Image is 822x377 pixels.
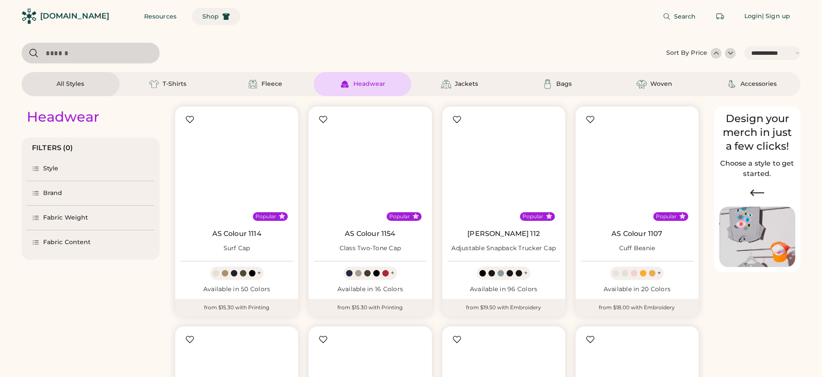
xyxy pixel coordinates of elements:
img: Accessories Icon [727,79,737,89]
div: Style [43,164,59,173]
div: Headwear [27,108,99,126]
button: Search [652,8,706,25]
span: Search [674,13,696,19]
div: T-Shirts [163,80,186,88]
img: T-Shirts Icon [149,79,159,89]
div: from $19.50 with Embroidery [442,299,565,316]
a: AS Colour 1154 [345,229,395,238]
div: Popular [389,213,410,220]
div: Available in 96 Colors [447,285,560,294]
div: Popular [523,213,543,220]
div: Class Two-Tone Cap [340,244,401,253]
div: from $15.30 with Printing [309,299,431,316]
img: Jackets Icon [441,79,451,89]
a: AS Colour 1114 [212,229,261,238]
img: Woven Icon [636,79,647,89]
div: Woven [650,80,672,88]
button: Retrieve an order [712,8,729,25]
div: + [524,268,528,278]
img: Richardson 112 Adjustable Snapback Trucker Cap [447,112,560,224]
div: Available in 16 Colors [314,285,426,294]
div: + [657,268,661,278]
div: Bags [556,80,572,88]
img: AS Colour 1107 Cuff Beanie [581,112,693,224]
div: + [391,268,394,278]
iframe: Front Chat [781,338,818,375]
div: Fabric Content [43,238,91,247]
div: from $15.30 with Printing [175,299,298,316]
span: Shop [202,13,219,19]
div: Headwear [353,80,385,88]
a: AS Colour 1107 [611,229,662,238]
button: Popular Style [679,213,686,220]
div: FILTERS (0) [32,143,73,153]
img: AS Colour 1114 Surf Cap [180,112,293,224]
a: [PERSON_NAME] 112 [467,229,540,238]
div: Popular [656,213,677,220]
div: Surf Cap [224,244,250,253]
div: Fleece [261,80,282,88]
div: Available in 50 Colors [180,285,293,294]
div: [DOMAIN_NAME] [40,11,109,22]
div: Available in 20 Colors [581,285,693,294]
button: Popular Style [546,213,552,220]
div: Fabric Weight [43,214,88,222]
div: Design your merch in just a few clicks! [719,112,795,153]
img: Rendered Logo - Screens [22,9,37,24]
div: Login [744,12,762,21]
div: Jackets [455,80,478,88]
div: Accessories [740,80,777,88]
button: Shop [192,8,240,25]
img: Fleece Icon [248,79,258,89]
img: AS Colour 1154 Class Two-Tone Cap [314,112,426,224]
div: Cuff Beanie [619,244,655,253]
div: Brand [43,189,63,198]
img: Bags Icon [542,79,553,89]
div: Sort By Price [666,49,707,57]
button: Resources [134,8,187,25]
button: Popular Style [279,213,285,220]
div: from $18.00 with Embroidery [576,299,699,316]
div: + [257,268,261,278]
div: All Styles [57,80,84,88]
div: Popular [255,213,276,220]
div: Adjustable Snapback Trucker Cap [451,244,556,253]
img: Headwear Icon [340,79,350,89]
button: Popular Style [413,213,419,220]
h2: Choose a style to get started. [719,158,795,179]
img: Image of Lisa Congdon Eye Print on T-Shirt and Hat [719,207,795,267]
div: | Sign up [762,12,790,21]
